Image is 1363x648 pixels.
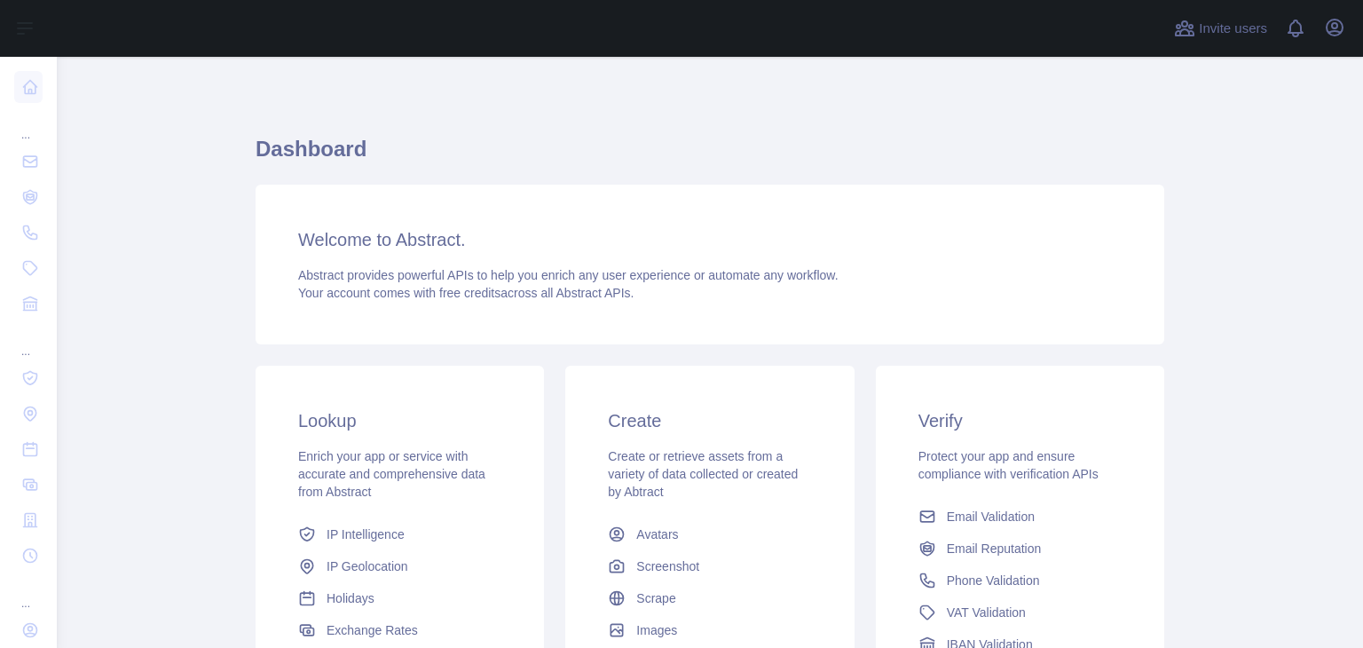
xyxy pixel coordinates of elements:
a: IP Geolocation [291,550,508,582]
span: IP Geolocation [327,557,408,575]
span: Holidays [327,589,374,607]
a: Images [601,614,818,646]
span: Create or retrieve assets from a variety of data collected or created by Abtract [608,449,798,499]
span: Enrich your app or service with accurate and comprehensive data from Abstract [298,449,485,499]
span: Invite users [1199,19,1267,39]
span: IP Intelligence [327,526,405,543]
span: Phone Validation [947,572,1040,589]
a: IP Intelligence [291,518,508,550]
a: Email Validation [911,501,1129,533]
a: Screenshot [601,550,818,582]
div: ... [14,107,43,142]
a: Phone Validation [911,565,1129,597]
a: Scrape [601,582,818,614]
div: ... [14,323,43,359]
span: VAT Validation [947,604,1026,621]
span: Avatars [636,526,678,543]
a: VAT Validation [911,597,1129,628]
span: Your account comes with across all Abstract APIs. [298,286,634,300]
span: Images [636,621,677,639]
span: Protect your app and ensure compliance with verification APIs [918,449,1099,481]
span: Exchange Rates [327,621,418,639]
h1: Dashboard [256,135,1164,178]
span: Email Validation [947,508,1035,526]
h3: Welcome to Abstract. [298,227,1122,252]
a: Exchange Rates [291,614,508,646]
button: Invite users [1170,14,1271,43]
span: Abstract provides powerful APIs to help you enrich any user experience or automate any workflow. [298,268,839,282]
a: Holidays [291,582,508,614]
span: free credits [439,286,500,300]
span: Screenshot [636,557,699,575]
a: Email Reputation [911,533,1129,565]
h3: Verify [918,408,1122,433]
h3: Create [608,408,811,433]
span: Email Reputation [947,540,1042,557]
a: Avatars [601,518,818,550]
h3: Lookup [298,408,501,433]
span: Scrape [636,589,675,607]
div: ... [14,575,43,611]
